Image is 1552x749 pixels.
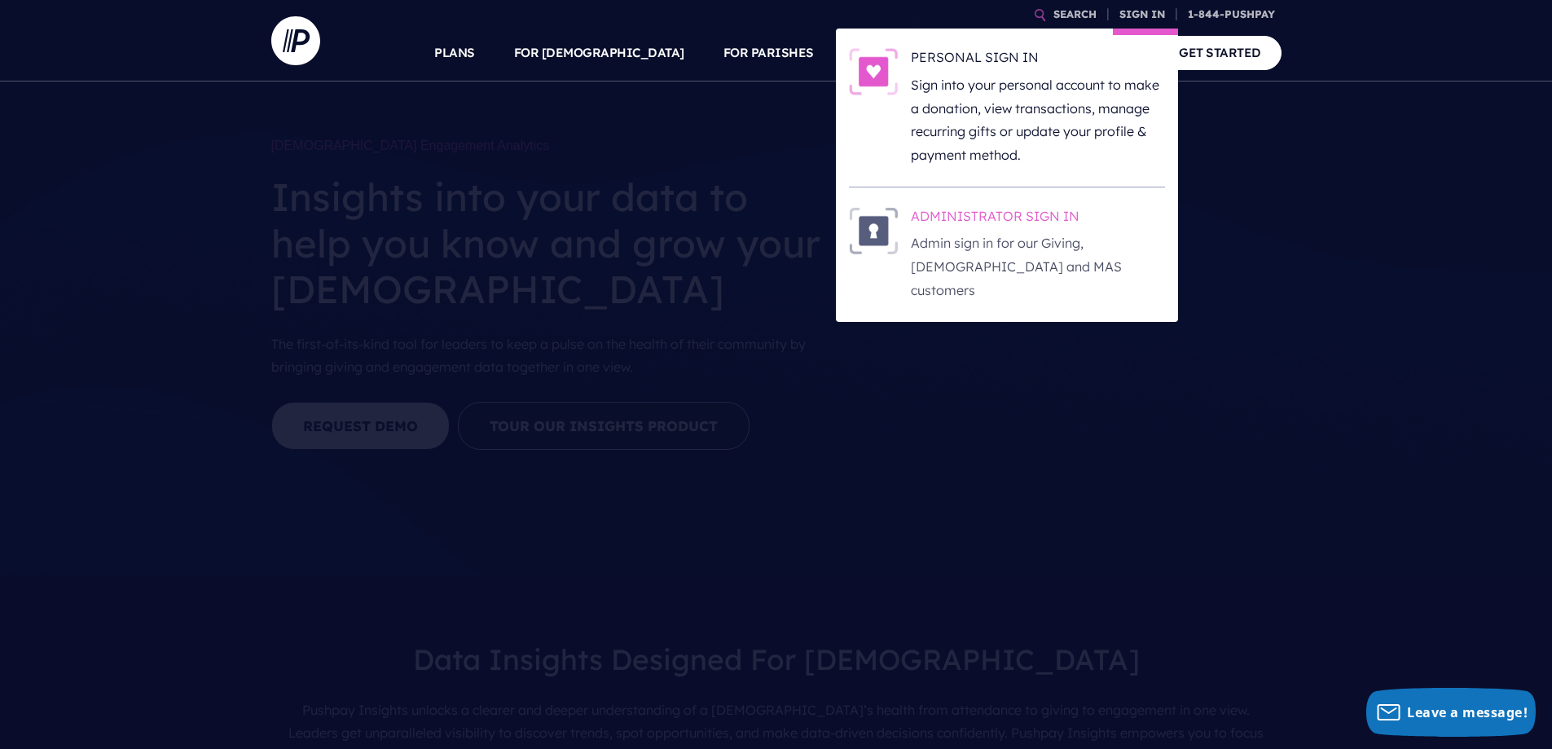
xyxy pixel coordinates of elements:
span: Leave a message! [1407,703,1528,721]
h6: PERSONAL SIGN IN [911,48,1165,73]
p: Sign into your personal account to make a donation, view transactions, manage recurring gifts or ... [911,73,1165,167]
a: EXPLORE [964,24,1021,82]
a: PERSONAL SIGN IN - Illustration PERSONAL SIGN IN Sign into your personal account to make a donati... [849,48,1165,167]
a: ADMINISTRATOR SIGN IN - Illustration ADMINISTRATOR SIGN IN Admin sign in for our Giving, [DEMOGRA... [849,207,1165,302]
a: SOLUTIONS [853,24,925,82]
a: PLANS [434,24,475,82]
a: FOR PARISHES [723,24,814,82]
a: GET STARTED [1159,36,1282,69]
h6: ADMINISTRATOR SIGN IN [911,207,1165,231]
p: Admin sign in for our Giving, [DEMOGRAPHIC_DATA] and MAS customers [911,231,1165,302]
img: PERSONAL SIGN IN - Illustration [849,48,898,95]
button: Leave a message! [1366,688,1536,737]
a: COMPANY [1060,24,1120,82]
a: FOR [DEMOGRAPHIC_DATA] [514,24,684,82]
img: ADMINISTRATOR SIGN IN - Illustration [849,207,898,254]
